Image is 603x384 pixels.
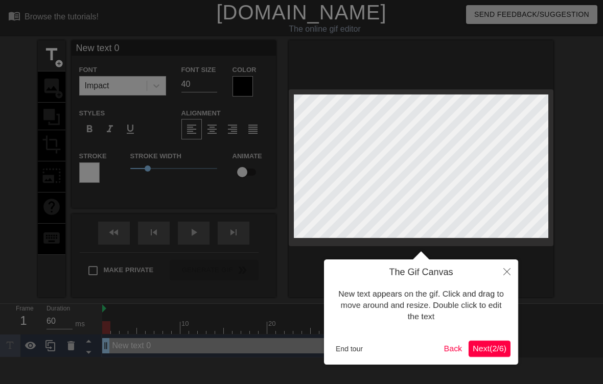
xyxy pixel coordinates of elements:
[469,341,511,357] button: Next
[332,278,511,333] div: New text appears on the gif. Click and drag to move around and resize. Double click to edit the text
[473,344,506,353] span: Next ( 2 / 6 )
[440,341,467,357] button: Back
[496,259,518,283] button: Close
[332,267,511,278] h4: The Gif Canvas
[332,341,367,356] button: End tour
